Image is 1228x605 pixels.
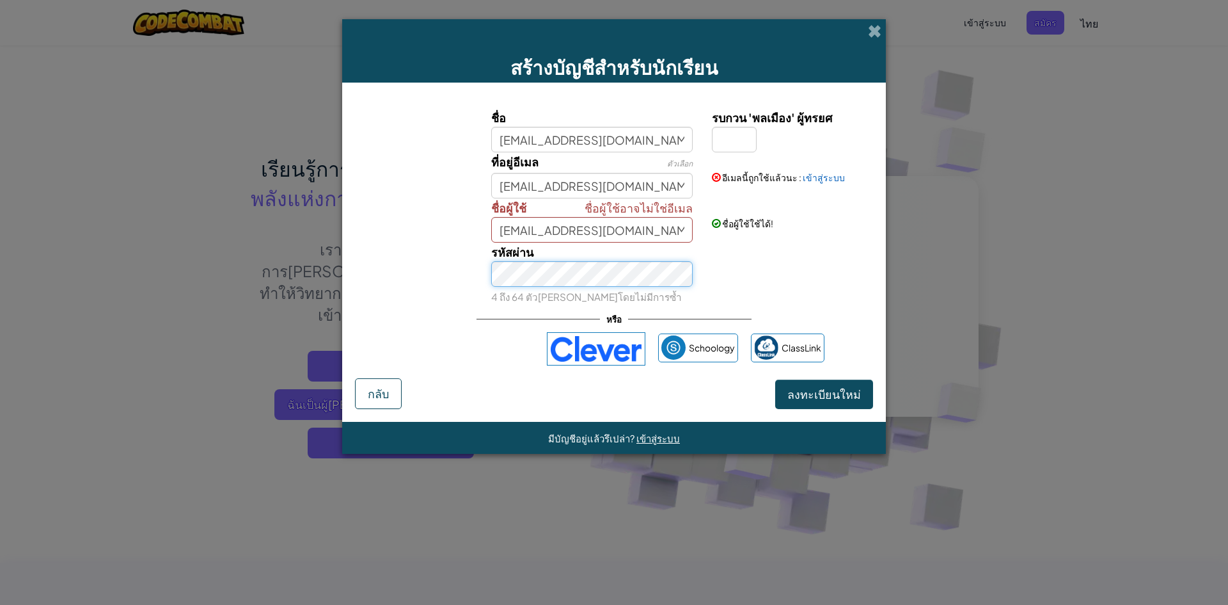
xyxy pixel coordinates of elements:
a: เข้าสู่ระบบ [636,432,680,444]
span: ClassLink [782,339,821,357]
span: ชื่อผู้ใช้อาจไม่ใช่อีเมล [585,198,693,217]
span: กลับ [368,386,389,401]
span: รบกวน 'พลเมือง' ผู้ทรยศ [712,110,832,125]
span: มีบัญชีอยู่แล้วรึเปล่า? [548,432,636,444]
img: schoology.png [661,335,686,360]
span: ลงทะเบียนใหม่ [787,387,861,401]
span: ที่อยู่อีเมล [491,154,539,169]
img: classlink-logo-small.png [754,335,778,360]
span: ชื่อผู้ใช้ใช้ได้! [722,218,773,229]
span: อีเมลนี้ถูกใช้แล้วนะ : [722,172,801,183]
span: สร้างบัญชีสำหรับนักเรียน [510,55,718,79]
iframe: ปุ่มลงชื่อเข้าใช้ด้วย Google [397,335,540,363]
span: ชื่อผู้ใช้ [491,200,526,215]
small: 4 ถึง 64 ตัว[PERSON_NAME]โดยไม่มีการซ้ำ [491,291,682,303]
span: ชื่อ [491,110,506,125]
span: หรือ [600,310,628,328]
button: กลับ [355,378,402,409]
button: ลงทะเบียนใหม่ [775,380,873,409]
a: เข้าสู่ระบบ [803,172,845,183]
img: clever-logo-blue.png [547,332,645,366]
span: ตัวเลือก [667,159,693,168]
span: รหัสผ่าน [491,245,533,259]
span: Schoology [689,339,735,357]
